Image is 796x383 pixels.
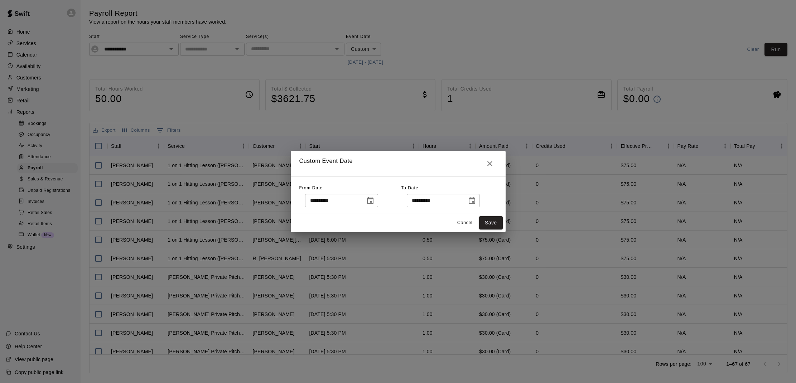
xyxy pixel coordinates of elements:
button: Save [479,216,503,229]
span: From Date [299,185,323,190]
span: To Date [401,185,418,190]
button: Cancel [453,217,476,228]
button: Close [483,156,497,171]
h2: Custom Event Date [291,151,506,176]
button: Choose date, selected date is Aug 4, 2025 [363,194,377,208]
button: Choose date, selected date is Aug 11, 2025 [465,194,479,208]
